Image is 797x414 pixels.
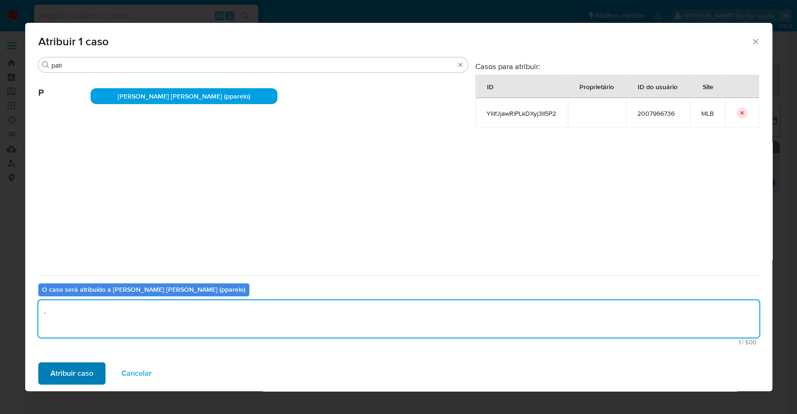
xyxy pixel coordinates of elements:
span: [PERSON_NAME] [PERSON_NAME] (pparelo) [118,91,250,101]
button: Cancelar [109,362,164,385]
button: Buscar [42,61,49,69]
span: YliIfJjawRlPLkDXyj3II5P2 [487,109,557,118]
span: Atribuir caso [50,363,93,384]
div: ID [476,75,505,98]
div: [PERSON_NAME] [PERSON_NAME] (pparelo) [91,88,277,104]
div: assign-modal [25,23,772,391]
button: Borrar [457,61,464,69]
textarea: . [38,300,759,337]
button: icon-button [736,107,748,119]
span: Máximo 500 caracteres [41,339,756,345]
div: Proprietário [568,75,625,98]
div: Site [691,75,725,98]
input: Analista de pesquisa [51,61,455,70]
span: Atribuir 1 caso [38,36,751,47]
h3: Casos para atribuir: [475,62,759,71]
div: ID do usuário [627,75,689,98]
span: P [38,73,91,98]
button: Fechar a janela [751,37,759,45]
span: 2007966736 [637,109,678,118]
span: MLB [701,109,714,118]
b: O caso será atribuído a [PERSON_NAME] [PERSON_NAME] (pparelo) [42,285,246,294]
button: Atribuir caso [38,362,106,385]
span: Cancelar [121,363,152,384]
